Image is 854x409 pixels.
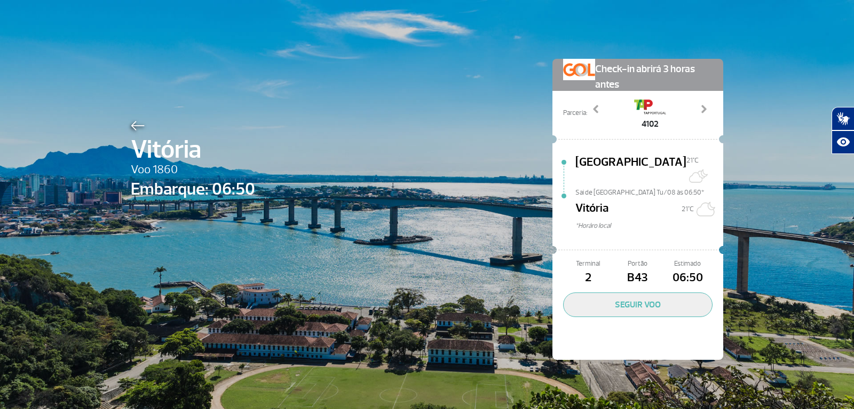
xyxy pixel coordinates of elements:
[613,259,662,269] span: Portão
[686,156,699,165] span: 21°C
[575,188,723,195] span: Sai de [GEOGRAPHIC_DATA] Tu/08 às 06:50*
[563,259,613,269] span: Terminal
[575,153,686,188] span: [GEOGRAPHIC_DATA]
[563,292,713,317] button: SEGUIR VOO
[682,205,694,213] span: 21°C
[563,108,587,118] span: Parceria:
[131,130,255,169] span: Vitória
[575,221,723,231] span: *Horáro local
[575,199,608,221] span: Vitória
[663,269,713,287] span: 06:50
[832,130,854,154] button: Abrir recursos assistivos.
[694,198,715,220] img: Céu limpo
[832,107,854,154] div: Plugin de acessibilidade da Hand Talk.
[563,269,613,287] span: 2
[595,59,713,92] span: Check-in abrirá 3 horas antes
[686,165,708,187] img: Muitas nuvens
[131,176,255,202] span: Embarque: 06:50
[663,259,713,269] span: Estimado
[832,107,854,130] button: Abrir tradutor de língua de sinais.
[131,161,255,179] span: Voo 1860
[634,118,666,130] span: 4102
[613,269,662,287] span: B43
